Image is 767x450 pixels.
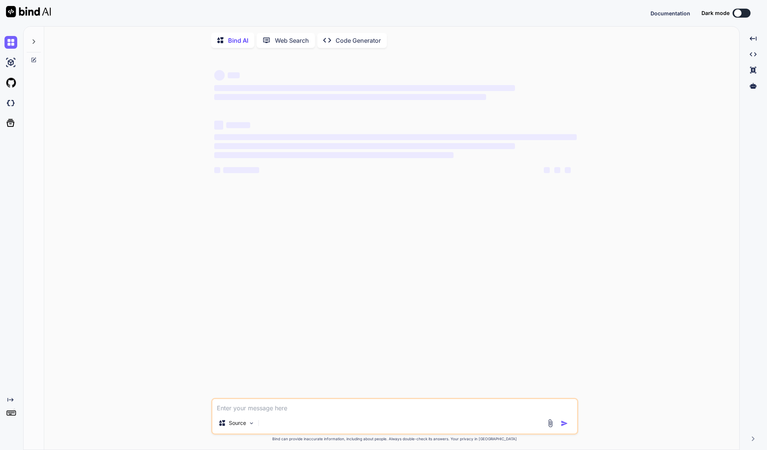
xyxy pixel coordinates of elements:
[275,36,309,45] p: Web Search
[214,152,454,158] span: ‌
[229,419,246,427] p: Source
[214,85,515,91] span: ‌
[4,76,17,89] img: githubLight
[4,36,17,49] img: chat
[228,36,248,45] p: Bind AI
[651,9,690,17] button: Documentation
[546,419,555,428] img: attachment
[561,420,568,427] img: icon
[223,167,259,173] span: ‌
[214,143,515,149] span: ‌
[226,122,250,128] span: ‌
[214,134,577,140] span: ‌
[701,9,730,17] span: Dark mode
[544,167,550,173] span: ‌
[214,70,225,81] span: ‌
[6,6,51,17] img: Bind AI
[248,420,255,426] img: Pick Models
[651,10,690,16] span: Documentation
[565,167,571,173] span: ‌
[214,167,220,173] span: ‌
[214,94,486,100] span: ‌
[211,436,578,442] p: Bind can provide inaccurate information, including about people. Always double-check its answers....
[4,56,17,69] img: ai-studio
[554,167,560,173] span: ‌
[228,72,240,78] span: ‌
[214,121,223,130] span: ‌
[336,36,381,45] p: Code Generator
[4,97,17,109] img: darkCloudIdeIcon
